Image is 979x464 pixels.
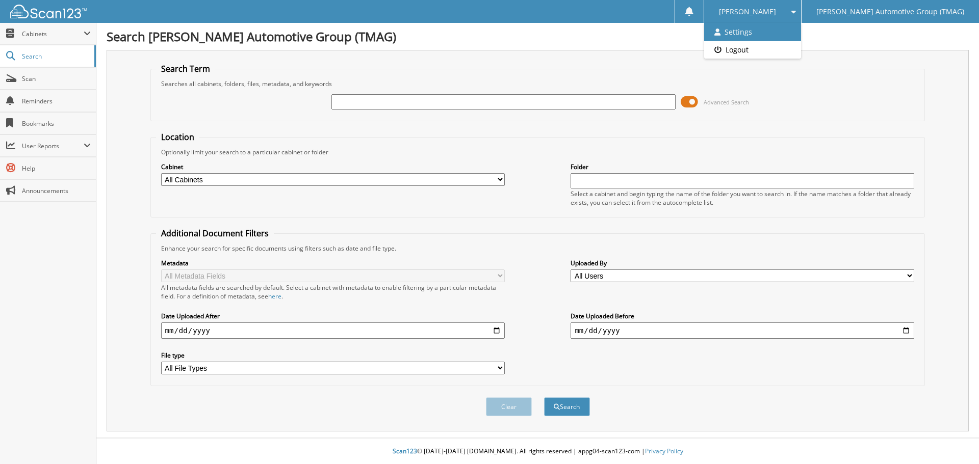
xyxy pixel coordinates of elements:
legend: Additional Document Filters [156,228,274,239]
a: here [268,292,281,301]
legend: Location [156,131,199,143]
span: Reminders [22,97,91,105]
label: Date Uploaded Before [571,312,914,320]
img: scan123-logo-white.svg [10,5,87,18]
span: [PERSON_NAME] [719,9,776,15]
span: Scan123 [393,447,417,455]
legend: Search Term [156,63,215,74]
input: start [161,322,505,339]
span: Scan [22,74,91,83]
a: Logout [704,41,801,59]
div: Enhance your search for specific documents using filters such as date and file type. [156,244,920,253]
label: Folder [571,162,914,171]
div: © [DATE]-[DATE] [DOMAIN_NAME]. All rights reserved | appg04-scan123-com | [96,439,979,464]
div: All metadata fields are searched by default. Select a cabinet with metadata to enable filtering b... [161,283,505,301]
a: Settings [704,23,801,41]
span: Bookmarks [22,119,91,128]
button: Clear [486,397,532,416]
label: Cabinet [161,162,505,171]
span: User Reports [22,142,84,150]
button: Search [544,397,590,416]
span: Help [22,164,91,173]
span: Search [22,52,89,61]
span: Announcements [22,186,91,195]
div: Select a cabinet and begin typing the name of the folder you want to search in. If the name match... [571,189,914,207]
label: Date Uploaded After [161,312,505,320]
span: Cabinets [22,30,84,38]
input: end [571,322,914,339]
span: [PERSON_NAME] Automotive Group (TMAG) [816,9,964,15]
div: Searches all cabinets, folders, files, metadata, and keywords [156,79,920,88]
iframe: Chat Widget [928,415,979,464]
label: Uploaded By [571,259,914,267]
label: Metadata [161,259,505,267]
label: File type [161,351,505,360]
h1: Search [PERSON_NAME] Automotive Group (TMAG) [107,28,969,45]
a: Privacy Policy [645,447,683,455]
span: Advanced Search [704,98,749,106]
div: Optionally limit your search to a particular cabinet or folder [156,148,920,156]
